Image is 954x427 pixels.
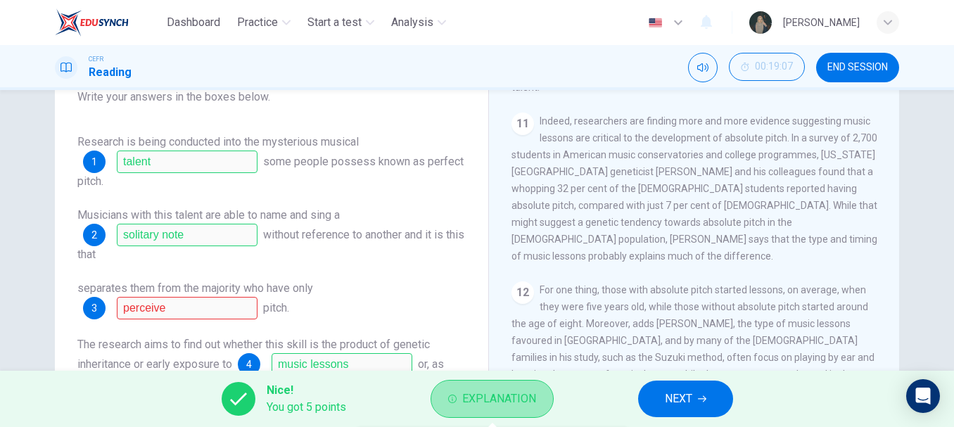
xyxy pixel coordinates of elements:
span: Indeed, researchers are finding more and more evidence suggesting music lessons are critical to t... [511,115,877,262]
span: You got 5 points [267,399,346,416]
span: END SESSION [827,62,888,73]
span: The research aims to find out whether this skill is the product of genetic inheritance or early e... [77,338,430,371]
img: en [647,18,664,28]
span: without reference to another and it is this that [77,228,464,261]
span: some people possess known as perfect pitch. [77,155,464,188]
span: Dashboard [167,14,220,31]
span: Explanation [462,389,536,409]
div: 12 [511,281,534,304]
input: ability; talent [117,151,257,173]
span: 2 [91,230,97,240]
span: separates them from the majority who have only [77,281,313,295]
img: Profile picture [749,11,772,34]
span: Analysis [391,14,433,31]
span: Start a test [307,14,362,31]
div: Hide [729,53,805,82]
span: Nice! [267,382,346,399]
span: 1 [91,157,97,167]
h1: Reading [89,64,132,81]
div: [PERSON_NAME] [783,14,860,31]
input: relative [117,297,257,319]
div: Mute [688,53,718,82]
img: EduSynch logo [55,8,129,37]
div: 11 [511,113,534,135]
span: 00:19:07 [755,61,793,72]
input: note; solitary note [117,224,257,246]
span: 3 [91,303,97,313]
span: CEFR [89,54,103,64]
span: 4 [246,359,252,369]
span: NEXT [665,389,692,409]
span: Research is being conducted into the mysterious musical [77,135,359,148]
div: Open Intercom Messenger [906,379,940,413]
span: Practice [237,14,278,31]
input: music lessons [272,353,412,376]
span: Musicians with this talent are able to name and sing a [77,208,340,222]
span: pitch. [263,301,289,314]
